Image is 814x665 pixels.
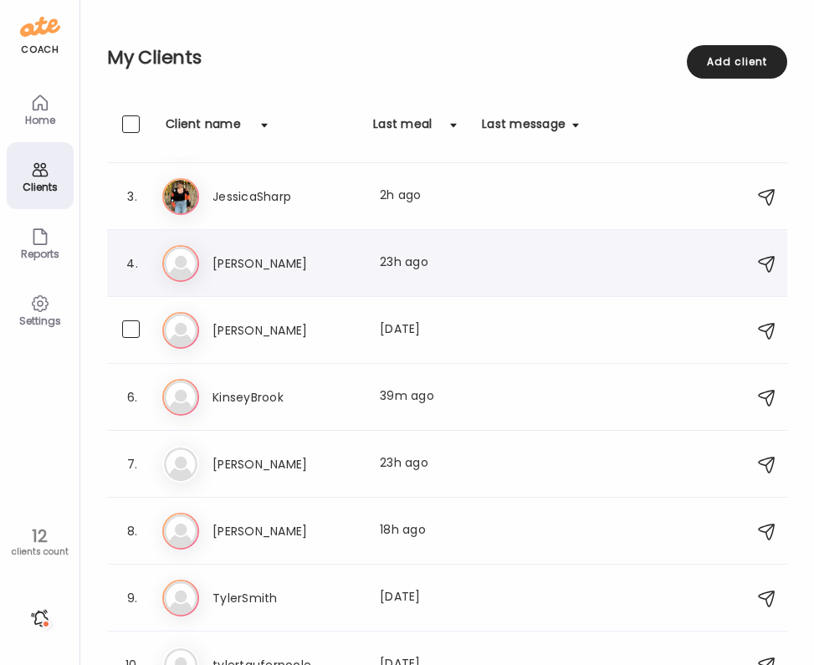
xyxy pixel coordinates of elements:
[212,320,360,340] h3: [PERSON_NAME]
[687,45,787,79] div: Add client
[10,115,70,125] div: Home
[380,387,468,407] div: 39m ago
[212,187,360,207] h3: JessicaSharp
[212,253,360,274] h3: [PERSON_NAME]
[166,115,241,142] div: Client name
[122,454,142,474] div: 7.
[380,454,468,474] div: 23h ago
[212,387,360,407] h3: KinseyBrook
[6,546,74,558] div: clients count
[6,526,74,546] div: 12
[122,387,142,407] div: 6.
[212,521,360,541] h3: [PERSON_NAME]
[212,588,360,608] h3: TylerSmith
[380,320,468,340] div: [DATE]
[122,253,142,274] div: 4.
[380,187,468,207] div: 2h ago
[122,588,142,608] div: 9.
[107,45,787,70] h2: My Clients
[10,182,70,192] div: Clients
[380,521,468,541] div: 18h ago
[212,454,360,474] h3: [PERSON_NAME]
[122,521,142,541] div: 8.
[373,115,432,142] div: Last meal
[482,115,566,142] div: Last message
[380,588,468,608] div: [DATE]
[10,315,70,326] div: Settings
[21,43,59,57] div: coach
[122,187,142,207] div: 3.
[10,248,70,259] div: Reports
[20,13,60,40] img: ate
[380,253,468,274] div: 23h ago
